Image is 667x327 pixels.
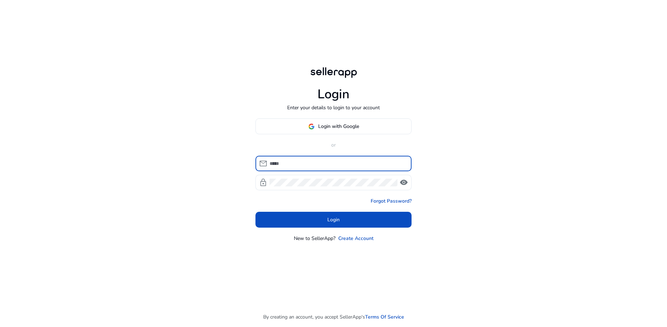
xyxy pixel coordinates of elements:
button: Login with Google [255,118,412,134]
span: Login [327,216,340,223]
p: or [255,141,412,149]
a: Create Account [338,235,373,242]
span: lock [259,178,267,187]
img: google-logo.svg [308,123,315,130]
span: Login with Google [318,123,359,130]
p: Enter your details to login to your account [287,104,380,111]
span: mail [259,159,267,168]
p: New to SellerApp? [294,235,335,242]
h1: Login [317,87,350,102]
a: Terms Of Service [365,313,404,321]
button: Login [255,212,412,228]
span: visibility [400,178,408,187]
a: Forgot Password? [371,197,412,205]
